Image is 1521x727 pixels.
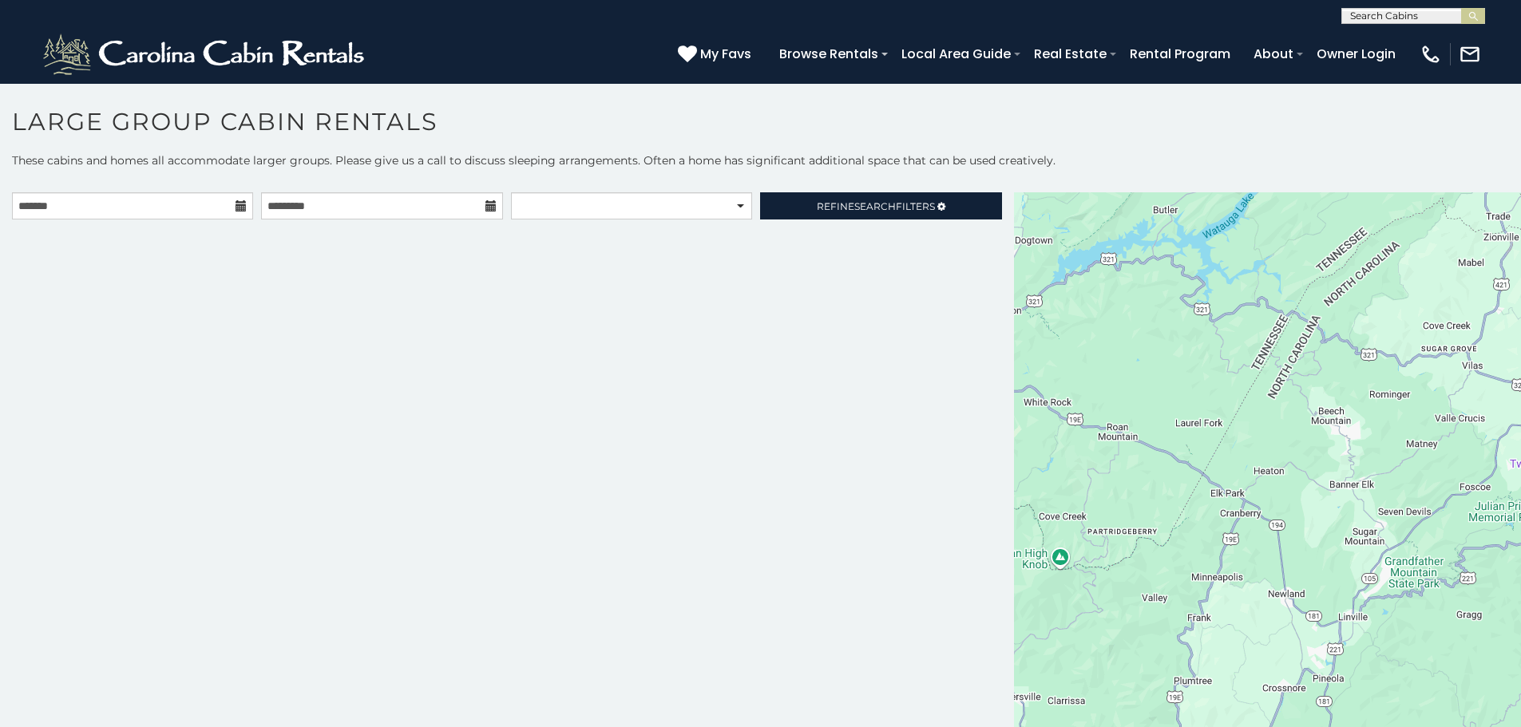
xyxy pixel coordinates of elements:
a: RefineSearchFilters [760,192,1001,219]
span: Search [854,200,896,212]
img: White-1-2.png [40,30,371,78]
span: Refine Filters [817,200,935,212]
a: Real Estate [1026,40,1115,68]
a: About [1246,40,1301,68]
a: Owner Login [1309,40,1404,68]
a: Local Area Guide [893,40,1019,68]
a: Rental Program [1122,40,1238,68]
a: Browse Rentals [771,40,886,68]
a: My Favs [678,44,755,65]
img: mail-regular-white.png [1459,43,1481,65]
span: My Favs [700,44,751,64]
img: phone-regular-white.png [1420,43,1442,65]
